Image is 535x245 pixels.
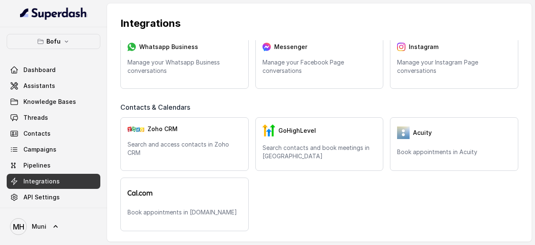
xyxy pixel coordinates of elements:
a: Integrations [7,174,100,189]
span: Threads [23,113,48,122]
text: MH [13,222,24,231]
p: Book appointments in [DOMAIN_NAME] [127,208,242,217]
span: Muni [32,222,46,231]
img: instagram.04eb0078a085f83fc525.png [397,43,405,51]
a: Dashboard [7,62,100,77]
a: Knowledge Bases [7,94,100,109]
a: Voices Library [7,206,100,221]
span: Pipelines [23,161,51,170]
img: whatsapp.f50b2aaae0bd8934e9105e63dc750668.svg [127,43,136,51]
span: GoHighLevel [278,126,316,135]
span: Instagram [409,43,438,51]
span: Dashboard [23,66,56,74]
a: Muni [7,215,100,238]
p: Book appointments in Acuity [397,148,511,156]
a: Threads [7,110,100,125]
p: Search and access contacts in Zoho CRM [127,140,242,157]
span: Messenger [274,43,307,51]
span: Zoho CRM [148,125,178,133]
p: Integrations [120,17,518,30]
img: zohoCRM.b78897e9cd59d39d120b21c64f7c2b3a.svg [127,126,144,132]
a: Assistants [7,78,100,93]
p: Manage your Whatsapp Business conversations [127,58,242,75]
span: Campaigns [23,145,56,154]
p: Bofu [46,36,61,46]
a: API Settings [7,190,100,205]
a: Campaigns [7,142,100,157]
span: Integrations [23,177,60,186]
p: Search contacts and book meetings in [GEOGRAPHIC_DATA] [262,144,377,160]
p: Manage your Facebook Page conversations [262,58,377,75]
a: Pipelines [7,158,100,173]
img: GHL.59f7fa3143240424d279.png [262,124,275,137]
img: logo.svg [127,190,153,196]
span: Acuity [413,129,432,137]
span: API Settings [23,193,60,201]
span: Whatsapp Business [139,43,198,51]
span: Assistants [23,82,55,90]
a: Contacts [7,126,100,141]
span: Contacts [23,129,51,138]
span: Contacts & Calendars [120,102,194,112]
img: light.svg [20,7,87,20]
span: Knowledge Bases [23,98,76,106]
img: messenger.2e14a0163066c29f9ca216c7989aa592.svg [262,43,271,51]
button: Bofu [7,34,100,49]
img: 5vvjV8cQY1AVHSZc2N7qU9QabzYIM+zpgiA0bbq9KFoni1IQNE8dHPp0leJjYW31UJeOyZnSBUO77gdMaNhFCgpjLZzFnVhVC... [397,126,410,139]
p: Manage your Instagram Page conversations [397,58,511,75]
